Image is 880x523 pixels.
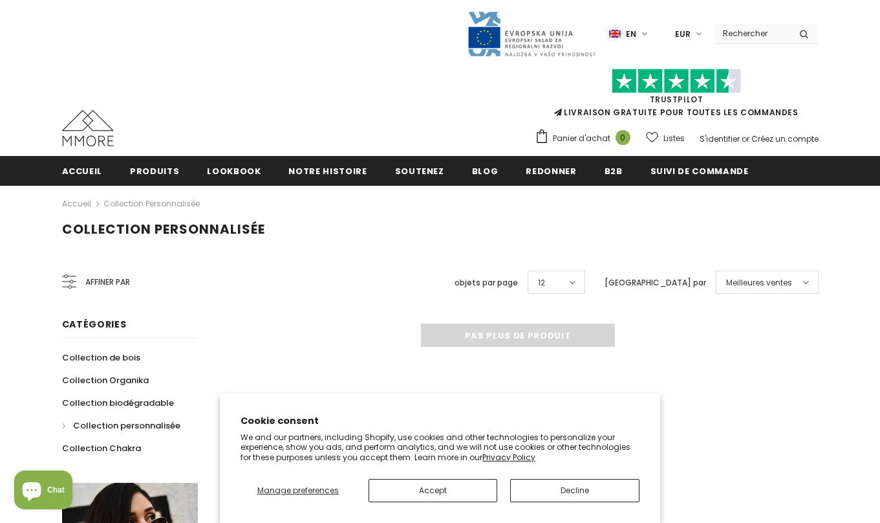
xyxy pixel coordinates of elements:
[288,156,367,185] a: Notre histoire
[535,129,637,148] a: Panier d'achat 0
[663,132,685,145] span: Listes
[288,165,367,177] span: Notre histoire
[10,471,76,513] inbox-online-store-chat: Shopify online store chat
[526,156,576,185] a: Redonner
[526,165,576,177] span: Redonner
[62,397,174,409] span: Collection biodégradable
[646,127,685,150] a: Listes
[605,165,623,177] span: B2B
[650,94,703,105] a: TrustPilot
[369,479,498,502] button: Accept
[130,156,179,185] a: Produits
[675,28,691,41] span: EUR
[62,392,174,414] a: Collection biodégradable
[395,156,444,185] a: soutenez
[742,133,749,144] span: or
[241,479,355,502] button: Manage preferences
[62,165,103,177] span: Accueil
[130,165,179,177] span: Produits
[650,165,749,177] span: Suivi de commande
[62,318,127,331] span: Catégories
[726,276,792,289] span: Meilleures ventes
[62,369,149,392] a: Collection Organika
[467,28,596,39] a: Javni Razpis
[616,130,630,145] span: 0
[472,165,499,177] span: Blog
[467,10,596,58] img: Javni Razpis
[612,69,741,94] img: Faites confiance aux étoiles pilotes
[535,74,819,118] span: LIVRAISON GRATUITE POUR TOUTES LES COMMANDES
[85,275,130,289] span: Affiner par
[62,156,103,185] a: Accueil
[73,419,180,432] span: Collection personnalisée
[62,414,180,437] a: Collection personnalisée
[700,133,740,144] a: S'identifier
[62,110,114,146] img: Cas MMORE
[510,479,639,502] button: Decline
[751,133,819,144] a: Créez un compte
[62,346,140,369] a: Collection de bois
[207,165,261,177] span: Lookbook
[207,156,261,185] a: Lookbook
[241,432,639,463] p: We and our partners, including Shopify, use cookies and other technologies to personalize your ex...
[553,132,610,145] span: Panier d'achat
[241,414,639,428] h2: Cookie consent
[62,442,141,454] span: Collection Chakra
[62,196,91,212] a: Accueil
[455,276,518,289] label: objets par page
[62,437,141,460] a: Collection Chakra
[715,24,789,43] input: Search Site
[62,374,149,386] span: Collection Organika
[538,276,545,289] span: 12
[103,198,200,209] a: Collection personnalisée
[609,28,621,39] img: i-lang-1.png
[626,28,636,41] span: en
[472,156,499,185] a: Blog
[482,452,535,463] a: Privacy Policy
[62,220,265,238] span: Collection personnalisée
[395,165,444,177] span: soutenez
[257,485,339,496] span: Manage preferences
[605,276,706,289] label: [GEOGRAPHIC_DATA] par
[605,156,623,185] a: B2B
[650,156,749,185] a: Suivi de commande
[62,351,140,364] span: Collection de bois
